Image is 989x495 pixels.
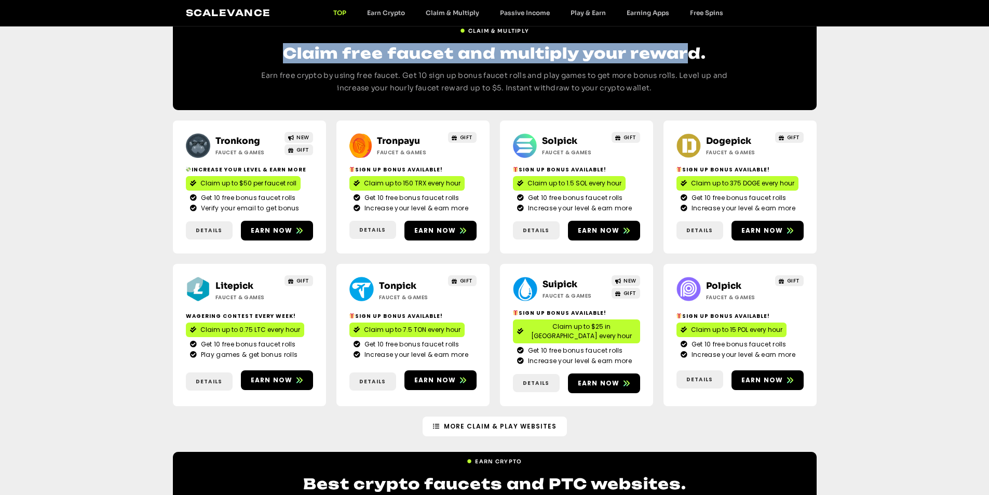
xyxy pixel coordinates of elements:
[415,9,490,17] a: Claim & Multiply
[377,136,420,146] a: Tronpayu
[568,373,640,393] a: Earn now
[349,166,477,173] h2: Sign Up Bonus Available!
[241,221,313,240] a: Earn now
[527,179,621,188] span: Claim up to 1.5 SOL every hour
[404,370,477,390] a: Earn now
[676,323,787,337] a: Claim up to 15 POL every hour
[560,9,616,17] a: Play & Earn
[186,221,233,239] a: Details
[198,350,297,359] span: Play games & get bonus rolls
[676,221,723,239] a: Details
[689,340,787,349] span: Get 10 free bonus faucet rolls
[787,277,800,285] span: GIFT
[246,43,744,63] h2: Claim free faucet and multiply your reward.
[676,166,804,173] h2: Sign Up Bonus Available!
[475,458,522,465] span: Earn Crypto
[542,136,577,146] a: Solpick
[349,372,396,391] a: Details
[359,378,386,385] span: Details
[246,474,744,494] h2: Best crypto faucets and PTC websites.
[215,149,280,156] h2: Faucet & Games
[676,370,723,389] a: Details
[448,275,477,286] a: GIFT
[513,374,560,392] a: Details
[362,204,468,213] span: Increase your level & earn more
[364,179,460,188] span: Claim up to 150 TRX every hour
[186,166,313,173] h2: Increase your level & earn more
[513,309,640,317] h2: Sign Up Bonus Available!
[578,226,620,235] span: Earn now
[186,7,271,18] a: Scalevance
[513,166,640,173] h2: Sign Up Bonus Available!
[616,9,680,17] a: Earning Apps
[444,422,557,431] span: More Claim & Play Websites
[741,376,783,385] span: Earn now
[612,132,640,143] a: GIFT
[523,379,549,387] span: Details
[542,149,607,156] h2: Faucet & Games
[568,221,640,240] a: Earn now
[689,204,795,213] span: Increase your level & earn more
[460,277,473,285] span: GIFT
[731,221,804,240] a: Earn now
[251,226,293,235] span: Earn now
[200,325,300,335] span: Claim up to 0.75 LTC every hour
[525,356,632,366] span: Increase your level & earn more
[323,9,357,17] a: TOP
[612,275,640,286] a: NEW
[357,9,415,17] a: Earn Crypto
[741,226,783,235] span: Earn now
[525,204,632,213] span: Increase your level & earn more
[513,167,518,172] img: 🎁
[543,279,577,290] a: Suipick
[404,221,477,240] a: Earn now
[448,132,477,143] a: GIFT
[186,167,191,172] img: 💸
[359,226,386,234] span: Details
[624,133,636,141] span: GIFT
[686,376,713,383] span: Details
[490,9,560,17] a: Passive Income
[787,133,800,141] span: GIFT
[296,277,309,285] span: GIFT
[215,280,253,291] a: Litepick
[689,350,795,359] span: Increase your level & earn more
[284,275,313,286] a: GIFT
[246,70,744,95] p: Earn free crypto by using free faucet. Get 10 sign up bonus faucet rolls and play games to get mo...
[513,176,626,191] a: Claim up to 1.5 SOL every hour
[706,280,741,291] a: Polpick
[186,323,304,337] a: Claim up to 0.75 LTC every hour
[676,167,682,172] img: 🎁
[676,176,798,191] a: Claim up to 375 DOGE every hour
[676,313,682,318] img: 🎁
[680,9,734,17] a: Free Spins
[296,146,309,154] span: GIFT
[624,277,636,285] span: NEW
[513,221,560,239] a: Details
[414,376,456,385] span: Earn now
[525,346,623,355] span: Get 10 free bonus faucet rolls
[686,226,713,234] span: Details
[284,144,313,155] a: GIFT
[676,312,804,320] h2: Sign Up Bonus Available!
[364,325,460,335] span: Claim up to 7.5 TON every hour
[349,313,355,318] img: 🎁
[731,370,804,390] a: Earn now
[624,289,636,297] span: GIFT
[196,378,222,385] span: Details
[525,193,623,203] span: Get 10 free bonus faucet rolls
[775,132,804,143] a: GIFT
[612,288,640,299] a: GIFT
[523,226,549,234] span: Details
[349,323,465,337] a: Claim up to 7.5 TON every hour
[200,179,296,188] span: Claim up to $50 per faucet roll
[196,226,222,234] span: Details
[467,453,522,465] a: Earn Crypto
[706,149,771,156] h2: Faucet & Games
[377,149,442,156] h2: Faucet & Games
[706,136,751,146] a: Dogepick
[423,417,567,436] a: More Claim & Play Websites
[379,293,444,301] h2: Faucet & Games
[543,292,607,300] h2: Faucet & Games
[362,340,459,349] span: Get 10 free bonus faucet rolls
